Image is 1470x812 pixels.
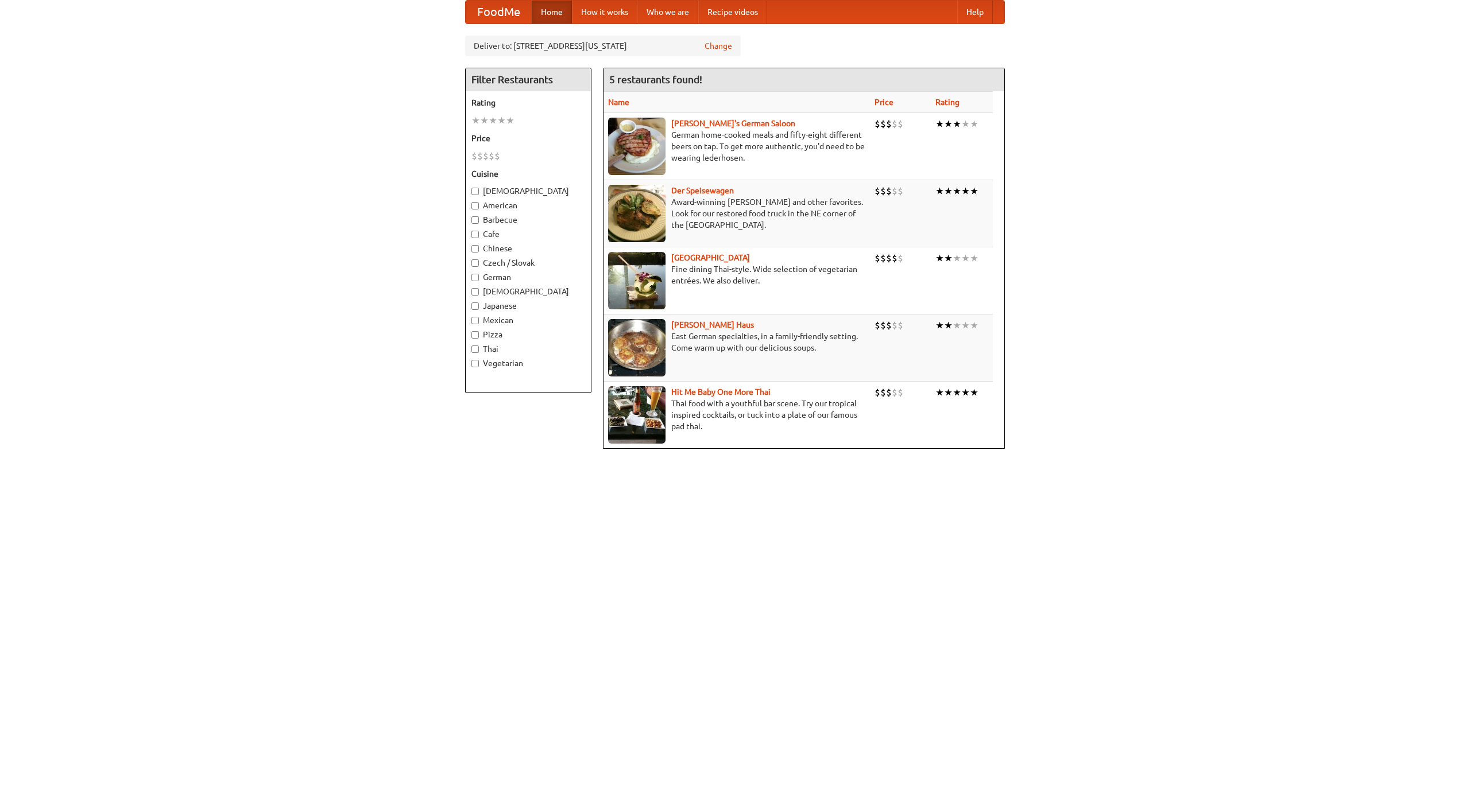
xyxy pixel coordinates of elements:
li: $ [898,118,903,130]
li: ★ [953,185,961,197]
li: $ [875,118,880,130]
li: ★ [944,252,953,265]
li: ★ [953,252,961,265]
a: Help [957,1,993,24]
label: [DEMOGRAPHIC_DATA] [471,286,585,297]
p: East German specialties, in a family-friendly setting. Come warm up with our delicious soups. [608,331,865,353]
li: ★ [480,114,489,127]
label: Barbecue [471,214,585,226]
li: ★ [935,118,944,130]
input: Thai [471,345,479,353]
input: Pizza [471,331,479,339]
li: ★ [471,114,480,127]
li: $ [471,150,477,162]
li: ★ [970,319,978,332]
li: ★ [970,252,978,265]
li: $ [898,386,903,399]
li: $ [892,252,898,265]
li: ★ [961,252,970,265]
p: German home-cooked meals and fifty-eight different beers on tap. To get more authentic, you'd nee... [608,129,865,164]
li: $ [886,319,892,332]
img: kohlhaus.jpg [608,319,666,376]
p: Fine dining Thai-style. Wide selection of vegetarian entrées. We also deliver. [608,263,865,286]
li: ★ [935,386,944,399]
h5: Price [471,133,585,144]
li: $ [880,386,886,399]
p: Award-winning [PERSON_NAME] and other favorites. Look for our restored food truck in the NE corne... [608,196,865,231]
li: ★ [970,118,978,130]
li: ★ [961,185,970,197]
li: $ [892,118,898,130]
li: $ [880,118,886,130]
a: [PERSON_NAME]'s German Saloon [671,119,795,128]
img: babythai.jpg [608,386,666,444]
img: esthers.jpg [608,118,666,175]
li: ★ [935,185,944,197]
input: Japanese [471,302,479,310]
h4: Filter Restaurants [466,68,591,91]
h5: Cuisine [471,168,585,180]
a: [PERSON_NAME] Haus [671,320,754,329]
li: ★ [944,319,953,332]
a: How it works [572,1,637,24]
a: Home [532,1,572,24]
li: $ [892,319,898,332]
li: $ [489,150,494,162]
li: ★ [961,386,970,399]
a: Who we are [637,1,698,24]
label: Vegetarian [471,358,585,369]
input: [DEMOGRAPHIC_DATA] [471,188,479,195]
div: Deliver to: [STREET_ADDRESS][US_STATE] [465,36,741,56]
a: Name [608,98,629,107]
input: Barbecue [471,216,479,224]
a: Rating [935,98,960,107]
li: ★ [506,114,514,127]
li: $ [880,252,886,265]
a: Hit Me Baby One More Thai [671,387,771,397]
ng-pluralize: 5 restaurants found! [609,74,702,85]
li: $ [886,185,892,197]
a: FoodMe [466,1,532,24]
img: speisewagen.jpg [608,185,666,242]
input: Cafe [471,231,479,238]
li: $ [875,386,880,399]
li: $ [875,319,880,332]
li: ★ [970,386,978,399]
input: Chinese [471,245,479,252]
img: satay.jpg [608,252,666,309]
li: ★ [970,185,978,197]
label: German [471,271,585,283]
input: Mexican [471,317,479,324]
p: Thai food with a youthful bar scene. Try our tropical inspired cocktails, or tuck into a plate of... [608,398,865,432]
a: [GEOGRAPHIC_DATA] [671,253,750,262]
input: Vegetarian [471,360,479,367]
label: [DEMOGRAPHIC_DATA] [471,185,585,197]
label: Cafe [471,228,585,240]
input: German [471,274,479,281]
h5: Rating [471,97,585,108]
input: Czech / Slovak [471,259,479,267]
label: Mexican [471,314,585,326]
li: $ [477,150,483,162]
a: Der Speisewagen [671,186,734,195]
input: American [471,202,479,209]
li: ★ [953,386,961,399]
li: ★ [961,118,970,130]
li: $ [886,252,892,265]
li: $ [875,185,880,197]
label: American [471,200,585,211]
li: $ [892,185,898,197]
li: $ [875,252,880,265]
li: ★ [935,319,944,332]
a: Change [705,40,732,52]
li: $ [880,319,886,332]
li: $ [880,185,886,197]
label: Japanese [471,300,585,312]
li: ★ [953,319,961,332]
li: ★ [944,386,953,399]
